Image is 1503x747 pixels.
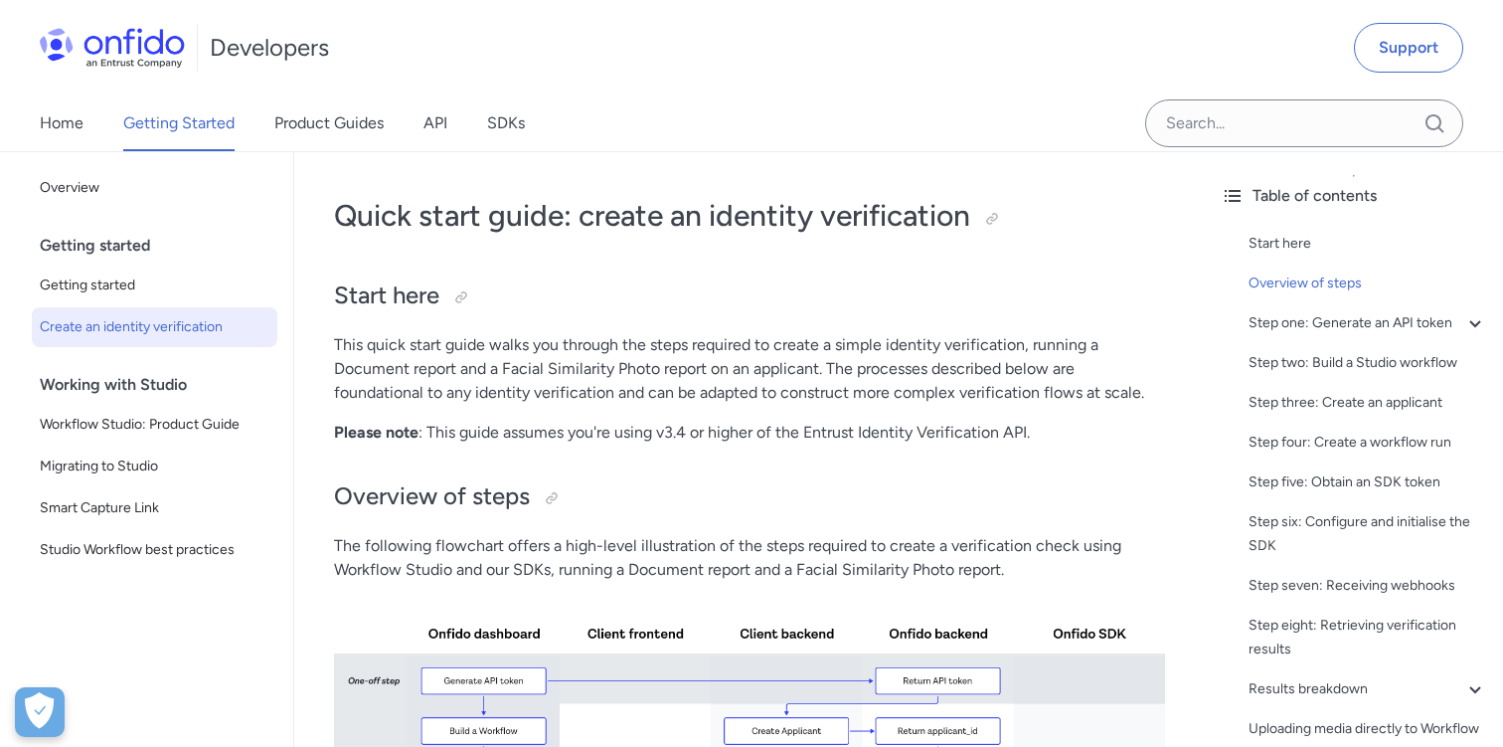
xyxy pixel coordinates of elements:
span: Overview [40,176,269,200]
div: Cookie Preferences [15,687,65,737]
a: Step one: Generate an API token [1249,311,1487,335]
a: Smart Capture Link [32,488,277,528]
a: Start here [1249,232,1487,256]
h2: Start here [334,280,1165,313]
a: Step five: Obtain an SDK token [1249,470,1487,494]
div: Table of contents [1221,184,1487,208]
a: Studio Workflow best practices [32,530,277,570]
p: The following flowchart offers a high-level illustration of the steps required to create a verifi... [334,534,1165,582]
a: Step seven: Receiving webhooks [1249,574,1487,598]
a: Step four: Create a workflow run [1249,431,1487,455]
span: Create an identity verification [40,315,269,339]
h1: Quick start guide: create an identity verification [334,196,1165,236]
a: Overview [32,168,277,208]
a: Getting started [32,266,277,305]
a: Workflow Studio: Product Guide [32,405,277,445]
a: Support [1354,23,1463,73]
p: : This guide assumes you're using v3.4 or higher of the Entrust Identity Verification API. [334,421,1165,445]
img: Onfido Logo [40,28,185,68]
div: Working with Studio [40,365,285,405]
a: Product Guides [274,95,384,151]
a: Results breakdown [1249,677,1487,701]
div: Getting started [40,226,285,266]
a: Step eight: Retrieving verification results [1249,614,1487,661]
a: Step six: Configure and initialise the SDK [1249,510,1487,558]
p: This quick start guide walks you through the steps required to create a simple identity verificat... [334,333,1165,405]
a: Step two: Build a Studio workflow [1249,351,1487,375]
span: Smart Capture Link [40,496,269,520]
h1: Developers [210,32,329,64]
h2: Overview of steps [334,480,1165,514]
span: Studio Workflow best practices [40,538,269,562]
a: Getting Started [123,95,235,151]
span: Workflow Studio: Product Guide [40,413,269,437]
a: API [423,95,447,151]
a: Step three: Create an applicant [1249,391,1487,415]
a: Overview of steps [1249,272,1487,295]
button: Open Preferences [15,687,65,737]
span: Getting started [40,274,269,297]
span: Migrating to Studio [40,455,269,478]
a: Migrating to Studio [32,447,277,486]
a: Create an identity verification [32,307,277,347]
a: SDKs [487,95,525,151]
strong: Please note [334,423,418,442]
input: Onfido search input field [1145,99,1463,147]
a: Home [40,95,83,151]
